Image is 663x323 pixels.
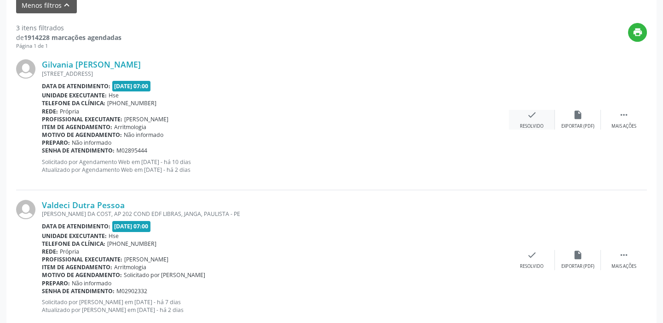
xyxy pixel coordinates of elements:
div: [STREET_ADDRESS] [42,70,509,78]
span: Arritmologia [114,263,146,271]
i: print [633,27,643,37]
b: Rede: [42,108,58,115]
b: Item de agendamento: [42,123,112,131]
i:  [619,110,629,120]
b: Preparo: [42,279,70,287]
div: Resolvido [520,263,543,270]
span: Não informado [72,279,111,287]
p: Solicitado por [PERSON_NAME] em [DATE] - há 7 dias Atualizado por [PERSON_NAME] em [DATE] - há 2 ... [42,298,509,314]
span: M02902332 [116,287,147,295]
span: [PHONE_NUMBER] [107,99,156,107]
i: insert_drive_file [573,250,583,260]
span: Solicitado por [PERSON_NAME] [124,271,205,279]
b: Unidade executante: [42,91,107,99]
div: Exportar (PDF) [561,123,594,130]
div: Resolvido [520,123,543,130]
div: de [16,33,121,42]
span: Não informado [72,139,111,147]
i: insert_drive_file [573,110,583,120]
b: Item de agendamento: [42,263,112,271]
span: Hse [109,232,119,240]
strong: 1914228 marcações agendadas [24,33,121,42]
span: [DATE] 07:00 [112,81,151,91]
span: [PHONE_NUMBER] [107,240,156,248]
b: Rede: [42,248,58,255]
b: Profissional executante: [42,115,122,123]
b: Motivo de agendamento: [42,131,122,139]
span: Não informado [124,131,163,139]
b: Preparo: [42,139,70,147]
a: Gilvania [PERSON_NAME] [42,59,141,69]
div: Página 1 de 1 [16,42,121,50]
span: [PERSON_NAME] [124,115,168,123]
i: check [527,250,537,260]
img: img [16,200,35,219]
span: Hse [109,91,119,99]
b: Profissional executante: [42,255,122,263]
div: 3 itens filtrados [16,23,121,33]
span: [PERSON_NAME] [124,255,168,263]
b: Data de atendimento: [42,82,110,90]
span: Arritmologia [114,123,146,131]
b: Senha de atendimento: [42,287,115,295]
b: Data de atendimento: [42,222,110,230]
b: Telefone da clínica: [42,240,105,248]
button: print [628,23,647,42]
div: Mais ações [611,263,636,270]
i: check [527,110,537,120]
span: Própria [60,108,79,115]
i:  [619,250,629,260]
span: Própria [60,248,79,255]
img: img [16,59,35,79]
b: Senha de atendimento: [42,147,115,154]
div: Exportar (PDF) [561,263,594,270]
b: Unidade executante: [42,232,107,240]
div: [PERSON_NAME] DA COST, AP 202 COND EDF LIBRAS, JANGA, PAULISTA - PE [42,210,509,218]
p: Solicitado por Agendamento Web em [DATE] - há 10 dias Atualizado por Agendamento Web em [DATE] - ... [42,158,509,174]
b: Motivo de agendamento: [42,271,122,279]
b: Telefone da clínica: [42,99,105,107]
div: Mais ações [611,123,636,130]
span: M02895444 [116,147,147,154]
span: [DATE] 07:00 [112,221,151,232]
a: Valdeci Dutra Pessoa [42,200,125,210]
